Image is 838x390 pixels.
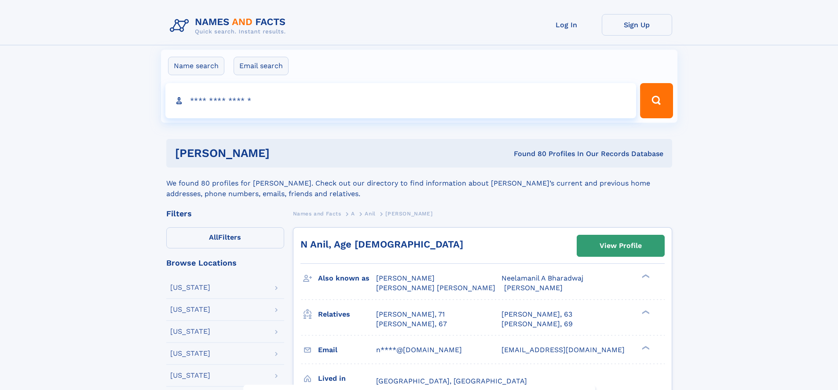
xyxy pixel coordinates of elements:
span: [EMAIL_ADDRESS][DOMAIN_NAME] [501,346,625,354]
a: [PERSON_NAME], 67 [376,319,447,329]
div: ❯ [640,273,650,279]
span: [GEOGRAPHIC_DATA], [GEOGRAPHIC_DATA] [376,377,527,385]
span: [PERSON_NAME] [376,274,435,282]
h3: Relatives [318,307,376,322]
span: All [209,233,218,241]
a: [PERSON_NAME], 69 [501,319,573,329]
div: [US_STATE] [170,306,210,313]
img: Logo Names and Facts [166,14,293,38]
h3: Also known as [318,271,376,286]
span: [PERSON_NAME] [504,284,563,292]
a: View Profile [577,235,664,256]
div: Browse Locations [166,259,284,267]
span: A [351,211,355,217]
div: [US_STATE] [170,284,210,291]
span: [PERSON_NAME] [PERSON_NAME] [376,284,495,292]
h1: [PERSON_NAME] [175,148,392,159]
div: [US_STATE] [170,372,210,379]
div: [US_STATE] [170,350,210,357]
a: N Anil, Age [DEMOGRAPHIC_DATA] [300,239,463,250]
a: [PERSON_NAME], 63 [501,310,572,319]
h3: Email [318,343,376,357]
label: Filters [166,227,284,248]
input: search input [165,83,637,118]
span: [PERSON_NAME] [385,211,432,217]
div: Found 80 Profiles In Our Records Database [392,149,663,159]
div: ❯ [640,309,650,315]
div: View Profile [600,236,642,256]
a: Names and Facts [293,208,341,219]
div: [US_STATE] [170,328,210,335]
span: Anil [365,211,375,217]
a: Sign Up [602,14,672,36]
div: We found 80 profiles for [PERSON_NAME]. Check out our directory to find information about [PERSON... [166,168,672,199]
label: Email search [234,57,289,75]
div: Filters [166,210,284,218]
label: Name search [168,57,224,75]
a: Anil [365,208,375,219]
button: Search Button [640,83,673,118]
span: Neelamanil A Bharadwaj [501,274,583,282]
div: ❯ [640,345,650,350]
a: [PERSON_NAME], 71 [376,310,445,319]
h3: Lived in [318,371,376,386]
a: Log In [531,14,602,36]
a: A [351,208,355,219]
